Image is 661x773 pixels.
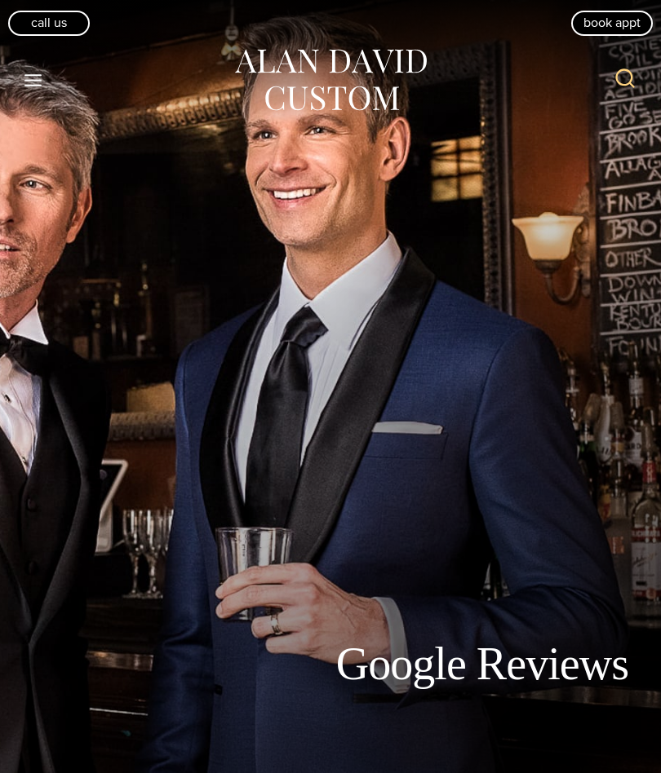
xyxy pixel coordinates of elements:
a: book appt [571,11,653,35]
a: Call Us [8,11,90,35]
button: View Search Form [606,60,645,99]
img: Alan David Custom [233,44,428,117]
button: Open menu [16,65,51,95]
h1: Google Reviews [336,637,628,691]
